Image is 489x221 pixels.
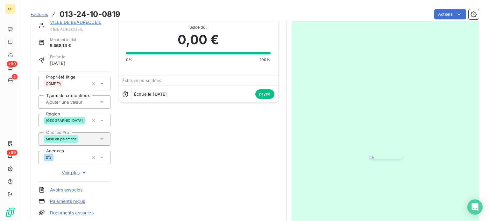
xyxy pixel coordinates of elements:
span: Solde dû : [126,24,270,30]
button: Actions [434,9,466,19]
span: Échéances soldées [122,78,162,83]
span: Factures [31,12,48,17]
span: [DATE] [50,60,65,66]
h3: 013-24-10-0819 [60,9,120,20]
span: Mise en paiement [46,137,76,141]
span: Voir plus [62,169,87,176]
span: Échue le [DATE] [134,92,167,97]
button: Voir plus [39,169,110,176]
div: Open Intercom Messenger [467,199,483,215]
img: invoice_thumbnail [369,156,402,159]
span: 41BEAURECUEIL [50,27,110,32]
span: Montant initial [50,37,76,43]
input: Ajouter une valeur [45,99,109,105]
a: Paiements reçus [50,198,85,204]
span: 5 568,14 € [50,43,76,49]
span: 0% [126,57,132,63]
a: Factures [31,11,48,17]
span: 0,00 € [178,30,219,49]
a: Avoirs associés [50,187,82,193]
span: 2 [12,74,18,79]
span: Émise le [50,54,65,60]
span: 013 [46,155,52,159]
span: COMPTA [46,82,61,86]
div: SE [5,4,15,14]
span: +99 [7,150,18,155]
a: VILLE DE BEAURECUEIL [50,19,101,25]
a: Documents associés [50,210,94,216]
span: payée [255,89,274,99]
span: 100% [260,57,271,63]
span: +99 [7,61,18,67]
img: Logo LeanPay [5,207,15,217]
span: [GEOGRAPHIC_DATA] [46,119,83,122]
